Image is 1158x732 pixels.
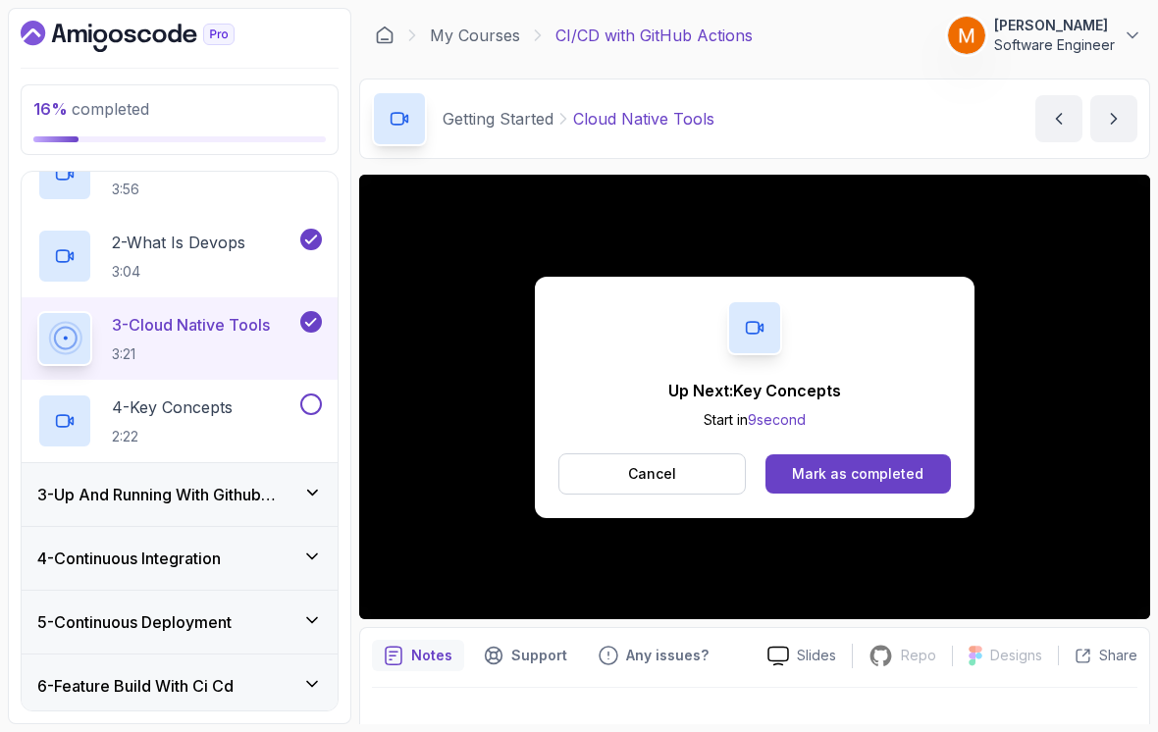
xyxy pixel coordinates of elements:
p: Support [511,646,567,665]
h3: 5 - Continuous Deployment [37,610,232,634]
p: Cloud Native Tools [573,107,714,131]
h3: 3 - Up And Running With Github Actions [37,483,303,506]
img: user profile image [948,17,985,54]
p: Notes [411,646,452,665]
p: 2:22 [112,427,233,446]
a: Slides [752,646,852,666]
button: previous content [1035,95,1082,142]
button: 2-What Is Devops3:04 [37,229,322,284]
button: Mark as completed [765,454,951,494]
p: Share [1099,646,1137,665]
p: 3:04 [112,262,245,282]
p: 3 - Cloud Native Tools [112,313,270,337]
p: 3:56 [112,180,239,199]
p: 4 - Key Concepts [112,395,233,419]
a: Dashboard [375,26,395,45]
iframe: 3 - Cloud Native Tools [359,175,1150,619]
p: [PERSON_NAME] [994,16,1115,35]
button: 4-Continuous Integration [22,527,338,590]
p: Slides [797,646,836,665]
button: Share [1058,646,1137,665]
p: Cancel [628,464,676,484]
a: My Courses [430,24,520,47]
p: Repo [901,646,936,665]
h3: 6 - Feature Build With Ci Cd [37,674,234,698]
p: CI/CD with GitHub Actions [555,24,753,47]
button: Support button [472,640,579,671]
span: 16 % [33,99,68,119]
button: Cancel [558,453,746,495]
span: completed [33,99,149,119]
p: Software Engineer [994,35,1115,55]
button: 6-Feature Build With Ci Cd [22,654,338,717]
button: 4-Key Concepts2:22 [37,393,322,448]
button: 3-Cloud Native Tools3:21 [37,311,322,366]
p: Up Next: Key Concepts [668,379,841,402]
button: 3-Up And Running With Github Actions [22,463,338,526]
p: Getting Started [443,107,553,131]
a: Dashboard [21,21,280,52]
button: 1-What Is CI/CD?3:56 [37,146,322,201]
p: 3:21 [112,344,270,364]
p: Designs [990,646,1042,665]
button: 5-Continuous Deployment [22,591,338,654]
button: notes button [372,640,464,671]
button: Feedback button [587,640,720,671]
span: 9 second [748,411,806,428]
button: next content [1090,95,1137,142]
p: Start in [668,410,841,430]
div: Mark as completed [792,464,923,484]
h3: 4 - Continuous Integration [37,547,221,570]
p: Any issues? [626,646,709,665]
p: 2 - What Is Devops [112,231,245,254]
button: user profile image[PERSON_NAME]Software Engineer [947,16,1142,55]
